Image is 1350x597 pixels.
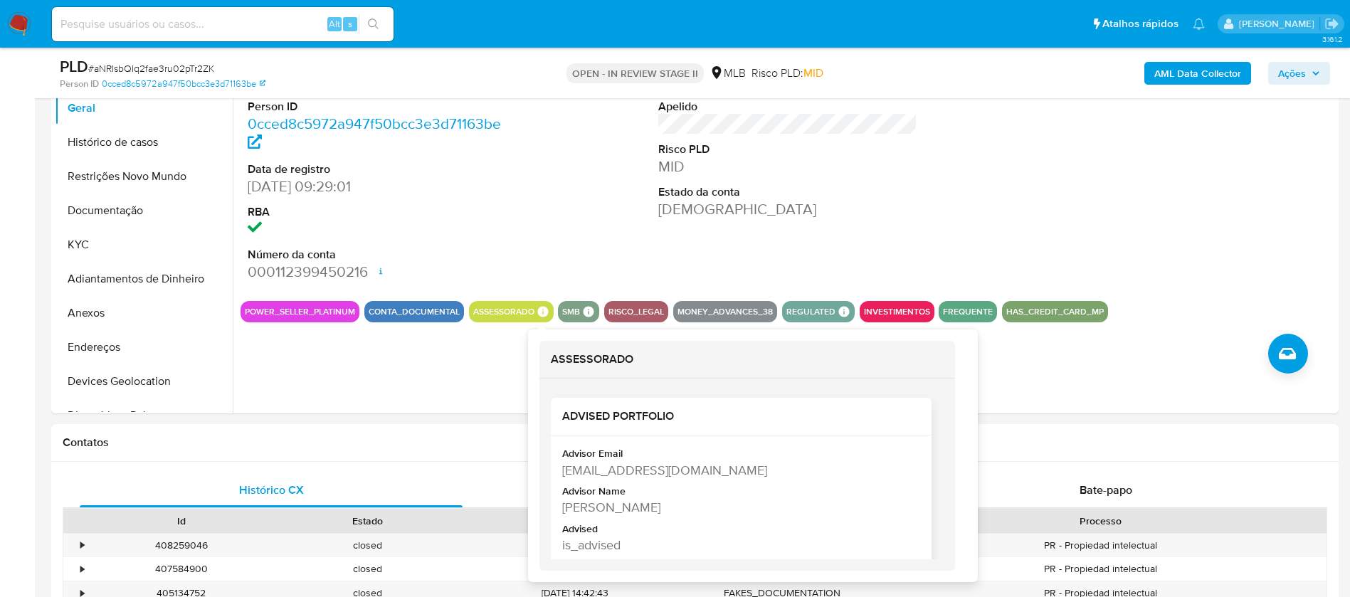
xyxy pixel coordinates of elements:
[63,435,1327,450] h1: Contatos
[248,204,507,220] dt: RBA
[562,536,917,554] div: is_advised
[275,534,461,557] div: closed
[359,14,388,34] button: search-icon
[348,17,352,31] span: s
[60,55,88,78] b: PLD
[658,184,918,200] dt: Estado da conta
[248,162,507,177] dt: Data de registro
[248,247,507,263] dt: Número da conta
[1102,16,1178,31] span: Atalhos rápidos
[102,78,265,90] a: 0cced8c5972a947f50bcc3e3d71163be
[55,228,233,262] button: KYC
[248,113,501,154] a: 0cced8c5972a947f50bcc3e3d71163be
[1322,33,1343,45] span: 3.161.2
[875,534,1327,557] div: PR - Propiedad intelectual
[658,157,918,176] dd: MID
[55,330,233,364] button: Endereços
[55,91,233,125] button: Geral
[551,352,944,366] h2: ASSESSORADO
[55,194,233,228] button: Documentação
[566,63,704,83] p: OPEN - IN REVIEW STAGE II
[1154,62,1241,85] b: AML Data Collector
[285,514,451,528] div: Estado
[55,262,233,296] button: Adiantamentos de Dinheiro
[1324,16,1339,31] a: Sair
[55,159,233,194] button: Restrições Novo Mundo
[88,61,214,75] span: # aNRIsbQIq2fae3ru02pTr2ZK
[60,78,99,90] b: Person ID
[562,461,917,479] div: tais.paixao@mercadolivre.com
[55,398,233,433] button: Dispositivos Point
[98,514,265,528] div: Id
[658,199,918,219] dd: [DEMOGRAPHIC_DATA]
[658,99,918,115] dt: Apelido
[52,15,394,33] input: Pesquise usuários ou casos...
[248,262,507,282] dd: 000112399450216
[1268,62,1330,85] button: Ações
[248,176,507,196] dd: [DATE] 09:29:01
[562,485,917,499] div: Advisor Name
[55,364,233,398] button: Devices Geolocation
[461,534,689,557] div: [DATE] 21:17:11
[275,557,461,581] div: closed
[710,65,746,81] div: MLB
[1193,18,1205,30] a: Notificações
[752,65,823,81] span: Risco PLD:
[658,142,918,157] dt: Risco PLD
[248,99,507,115] dt: Person ID
[1239,17,1319,31] p: renata.fdelgado@mercadopago.com.br
[88,534,275,557] div: 408259046
[803,65,823,81] span: MID
[562,522,917,537] div: Advised
[88,557,275,581] div: 407584900
[875,557,1327,581] div: PR - Propiedad intelectual
[55,125,233,159] button: Histórico de casos
[80,562,84,576] div: •
[1278,62,1306,85] span: Ações
[885,514,1317,528] div: Processo
[1080,482,1132,498] span: Bate-papo
[562,409,920,423] h2: ADVISED PORTFOLIO
[562,447,917,461] div: Advisor Email
[329,17,340,31] span: Alt
[80,539,84,552] div: •
[461,557,689,581] div: [DATE] 16:14:06
[1144,62,1251,85] button: AML Data Collector
[562,498,917,516] div: Tais De Sousa Paixao
[239,482,304,498] span: Histórico CX
[55,296,233,330] button: Anexos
